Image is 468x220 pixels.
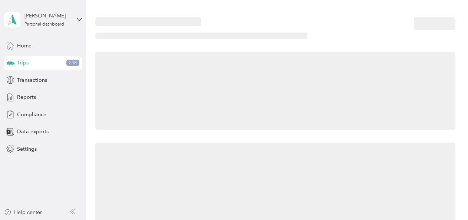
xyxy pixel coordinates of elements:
span: Data exports [17,128,49,136]
div: Personal dashboard [24,22,64,27]
span: Transactions [17,76,47,84]
div: [PERSON_NAME] [24,12,71,20]
span: Settings [17,145,37,153]
span: Trips [17,59,29,67]
span: Home [17,42,32,50]
span: Reports [17,93,36,101]
button: Help center [4,209,42,216]
span: 248 [66,60,79,66]
span: Compliance [17,111,46,119]
iframe: Everlance-gr Chat Button Frame [426,179,468,220]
